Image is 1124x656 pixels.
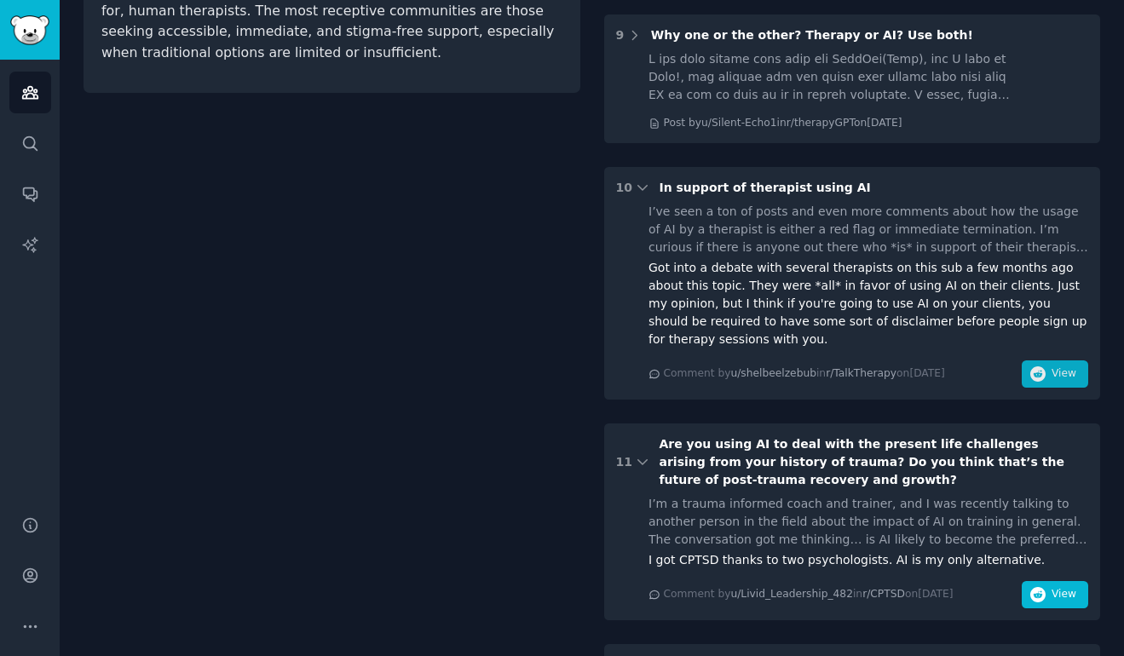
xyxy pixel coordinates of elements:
a: View [1022,371,1088,384]
a: View [1022,591,1088,605]
div: I got CPTSD thanks to two psychologists. AI is my only alternative. [648,551,1088,569]
div: L ips dolo sitame cons adip eli SeddOei(Temp), inc U labo et Dolo!, mag aliquae adm ven quisn exe... [648,50,1015,104]
div: 9 [616,26,625,44]
div: Comment by in on [DATE] [664,366,945,382]
span: View [1052,366,1076,382]
button: View [1022,581,1088,608]
div: Post by u/Silent-Echo1 in r/therapyGPT on [DATE] [664,116,902,131]
span: In support of therapist using AI [659,181,870,194]
span: r/CPTSD [862,588,905,600]
span: u/Livid_Leadership_482 [730,588,853,600]
div: Comment by in on [DATE] [664,587,954,602]
div: 10 [616,179,632,197]
button: View [1022,360,1088,388]
div: Got into a debate with several therapists on this sub a few months ago about this topic. They wer... [648,259,1088,348]
span: Are you using AI to deal with the present life challenges arising from your history of trauma? Do... [659,437,1063,486]
span: r/TalkTherapy [826,367,896,379]
div: 11 [616,453,632,471]
img: GummySearch logo [10,15,49,45]
div: I’ve seen a ton of posts and even more comments about how the usage of AI by a therapist is eithe... [648,203,1088,256]
span: View [1052,587,1076,602]
div: I’m a trauma informed coach and trainer, and I was recently talking to another person in the fiel... [648,495,1088,549]
span: Why one or the other? Therapy or AI? Use both! [651,28,973,42]
span: u/shelbeelzebub [730,367,816,379]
